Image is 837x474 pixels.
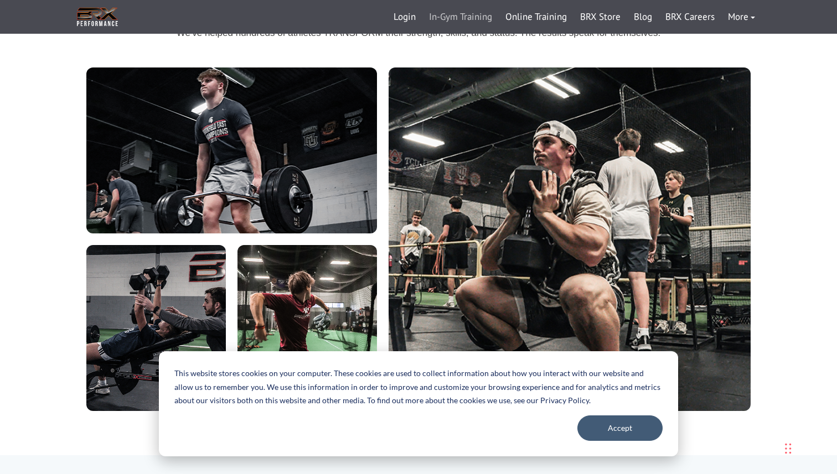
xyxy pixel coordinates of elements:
[422,4,499,30] a: In-Gym Training
[499,4,573,30] a: Online Training
[785,432,792,465] div: Drag
[573,4,627,30] a: BRX Store
[159,351,678,456] div: Cookie banner
[659,4,721,30] a: BRX Careers
[577,415,663,441] button: Accept
[86,245,226,411] a: brx-performance-img3
[387,4,422,30] a: Login
[627,4,659,30] a: Blog
[237,245,377,411] a: brx-performance-img4
[389,67,751,411] a: brx-performance-img2
[174,367,663,408] p: This website stores cookies on your computer. These cookies are used to collect information about...
[86,67,377,233] a: brx-performance-img1
[721,4,762,30] a: More
[674,355,837,474] iframe: Chat Widget
[387,4,762,30] div: Navigation Menu
[75,6,120,28] img: BRX Transparent Logo-2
